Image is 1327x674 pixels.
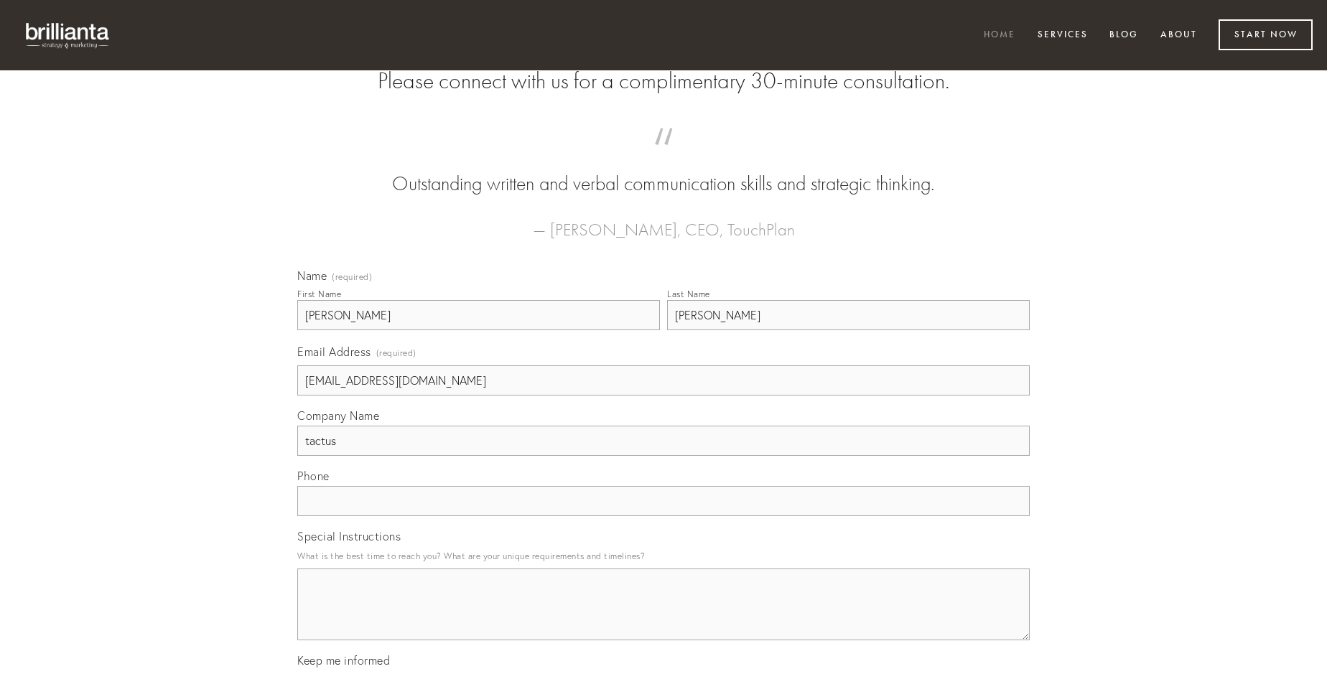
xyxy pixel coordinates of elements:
[14,14,122,56] img: brillianta - research, strategy, marketing
[320,142,1007,170] span: “
[297,653,390,668] span: Keep me informed
[974,24,1025,47] a: Home
[297,408,379,423] span: Company Name
[297,268,327,283] span: Name
[297,67,1030,95] h2: Please connect with us for a complimentary 30-minute consultation.
[297,345,371,359] span: Email Address
[297,529,401,543] span: Special Instructions
[1100,24,1147,47] a: Blog
[1151,24,1206,47] a: About
[332,273,372,281] span: (required)
[1028,24,1097,47] a: Services
[667,289,710,299] div: Last Name
[320,142,1007,198] blockquote: Outstanding written and verbal communication skills and strategic thinking.
[376,343,416,362] span: (required)
[320,198,1007,244] figcaption: — [PERSON_NAME], CEO, TouchPlan
[297,546,1030,566] p: What is the best time to reach you? What are your unique requirements and timelines?
[297,289,341,299] div: First Name
[1219,19,1313,50] a: Start Now
[297,469,330,483] span: Phone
